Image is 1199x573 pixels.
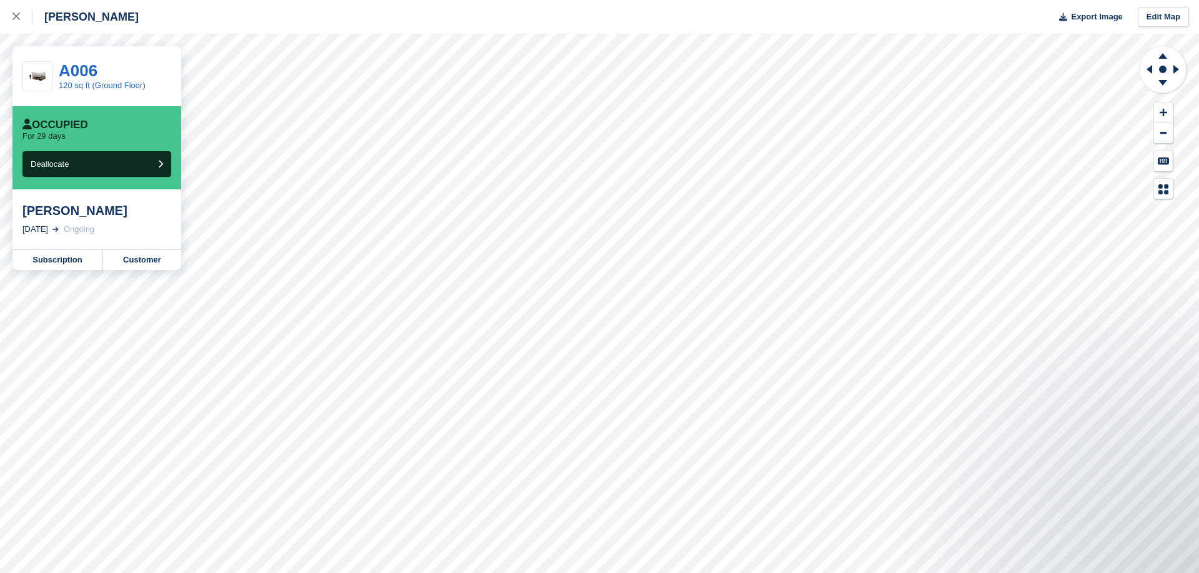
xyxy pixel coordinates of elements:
a: Customer [103,250,181,270]
div: [DATE] [22,223,48,236]
button: Zoom In [1154,102,1173,123]
span: Export Image [1071,11,1122,23]
button: Keyboard Shortcuts [1154,151,1173,171]
span: Deallocate [31,159,69,169]
div: [PERSON_NAME] [22,203,171,218]
div: Ongoing [64,223,94,236]
button: Export Image [1052,7,1123,27]
a: Edit Map [1138,7,1189,27]
button: Map Legend [1154,179,1173,199]
div: Occupied [22,119,88,131]
a: 120 sq ft (Ground Floor) [59,81,146,90]
img: arrow-right-light-icn-cde0832a797a2874e46488d9cf13f60e5c3a73dbe684e267c42b8395dfbc2abf.svg [52,227,59,232]
img: 125-sqft-unit.jpg [23,67,52,85]
a: A006 [59,61,97,80]
p: For 29 days [22,131,66,141]
a: Subscription [12,250,103,270]
button: Deallocate [22,151,171,177]
button: Zoom Out [1154,123,1173,144]
div: [PERSON_NAME] [33,9,139,24]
